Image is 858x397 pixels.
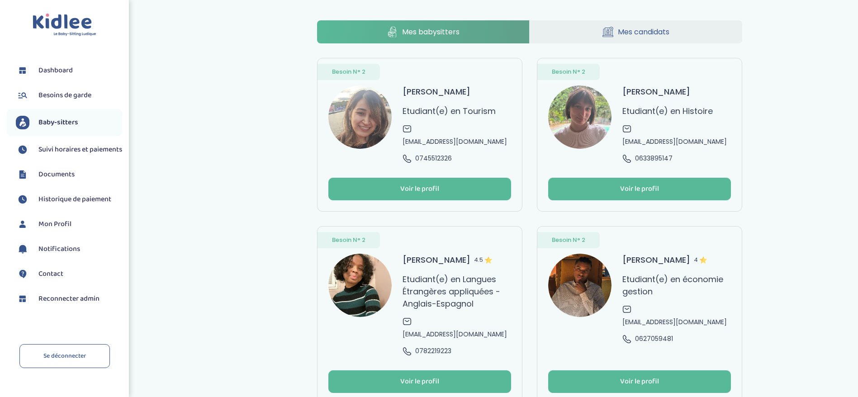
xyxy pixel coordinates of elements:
span: Dashboard [38,65,73,76]
a: Mes candidats [530,20,742,43]
div: Voir le profil [620,377,659,387]
button: Voir le profil [548,178,731,200]
span: Mes babysitters [402,26,460,38]
span: Besoin N° 2 [552,67,585,76]
img: contact.svg [16,267,29,281]
img: profil.svg [16,217,29,231]
span: [EMAIL_ADDRESS][DOMAIN_NAME] [622,317,727,327]
img: dashboard.svg [16,64,29,77]
span: 0627059481 [635,334,673,344]
img: suivihoraire.svg [16,193,29,206]
div: Voir le profil [620,184,659,194]
span: Mon Profil [38,219,71,230]
div: Voir le profil [400,377,439,387]
h3: [PERSON_NAME] [403,254,492,266]
button: Voir le profil [548,370,731,393]
p: Etudiant(e) en Langues Étrangères appliquées - Anglais-Espagnol [403,273,511,310]
img: besoin.svg [16,89,29,102]
span: Besoins de garde [38,90,91,101]
img: dashboard.svg [16,292,29,306]
div: Voir le profil [400,184,439,194]
span: Besoin N° 2 [332,236,365,245]
span: Suivi horaires et paiements [38,144,122,155]
img: logo.svg [33,14,96,37]
h3: [PERSON_NAME] [622,85,690,98]
img: avatar [548,85,612,149]
a: Se déconnecter [19,344,110,368]
a: Reconnecter admin [16,292,122,306]
span: [EMAIL_ADDRESS][DOMAIN_NAME] [403,137,507,147]
img: documents.svg [16,168,29,181]
span: [EMAIL_ADDRESS][DOMAIN_NAME] [622,137,727,147]
h3: [PERSON_NAME] [622,254,707,266]
span: Besoin N° 2 [552,236,585,245]
span: 0745512326 [415,154,452,163]
span: Baby-sitters [38,117,78,128]
span: Contact [38,269,63,279]
span: Historique de paiement [38,194,111,205]
a: Suivi horaires et paiements [16,143,122,156]
p: Etudiant(e) en Histoire [622,105,713,117]
button: Voir le profil [328,370,511,393]
a: Besoin N° 2 avatar [PERSON_NAME] Etudiant(e) en Histoire [EMAIL_ADDRESS][DOMAIN_NAME] 0633895147 ... [537,58,742,212]
button: Voir le profil [328,178,511,200]
img: avatar [328,85,392,149]
img: babysitters.svg [16,116,29,129]
span: Besoin N° 2 [332,67,365,76]
span: 0633895147 [635,154,673,163]
span: 0782219223 [415,346,451,356]
a: Contact [16,267,122,281]
a: Mes babysitters [317,20,530,43]
span: 4.5 [474,254,492,266]
p: Etudiant(e) en économie gestion [622,273,731,298]
span: Reconnecter admin [38,293,100,304]
a: Documents [16,168,122,181]
span: Mes candidats [618,26,669,38]
a: Mon Profil [16,217,122,231]
a: Dashboard [16,64,122,77]
a: Besoin N° 2 avatar [PERSON_NAME] Etudiant(e) en Tourism [EMAIL_ADDRESS][DOMAIN_NAME] 0745512326 V... [317,58,522,212]
a: Besoins de garde [16,89,122,102]
img: avatar [548,254,612,317]
p: Etudiant(e) en Tourism [403,105,496,117]
a: Baby-sitters [16,116,122,129]
img: avatar [328,254,392,317]
span: 4 [694,254,707,266]
img: suivihoraire.svg [16,143,29,156]
span: Documents [38,169,75,180]
a: Historique de paiement [16,193,122,206]
span: Notifications [38,244,80,255]
img: notification.svg [16,242,29,256]
h3: [PERSON_NAME] [403,85,470,98]
a: Notifications [16,242,122,256]
span: [EMAIL_ADDRESS][DOMAIN_NAME] [403,330,507,339]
